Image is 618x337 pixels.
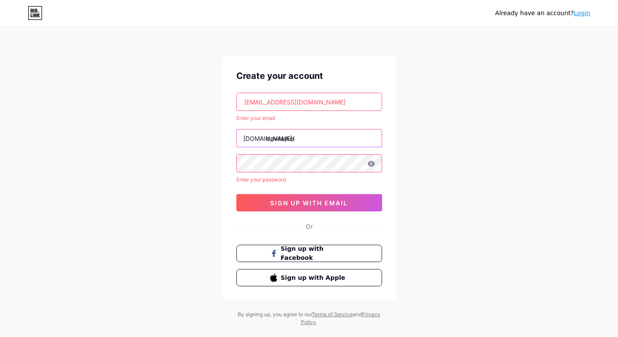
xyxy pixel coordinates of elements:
[281,244,348,262] span: Sign up with Facebook
[236,69,382,82] div: Create your account
[236,114,382,122] div: Enter your email
[236,176,382,184] div: Enter your password
[236,269,382,286] button: Sign up with Apple
[306,222,313,231] div: Or
[236,245,382,262] button: Sign up with Facebook
[495,9,590,18] div: Already have an account?
[574,10,590,16] a: Login
[235,311,383,326] div: By signing up, you agree to our and .
[281,273,348,282] span: Sign up with Apple
[243,134,294,143] div: [DOMAIN_NAME]/
[270,199,348,207] span: sign up with email
[312,311,353,318] a: Terms of Service
[237,93,382,110] input: Email
[237,130,382,147] input: username
[236,194,382,211] button: sign up with email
